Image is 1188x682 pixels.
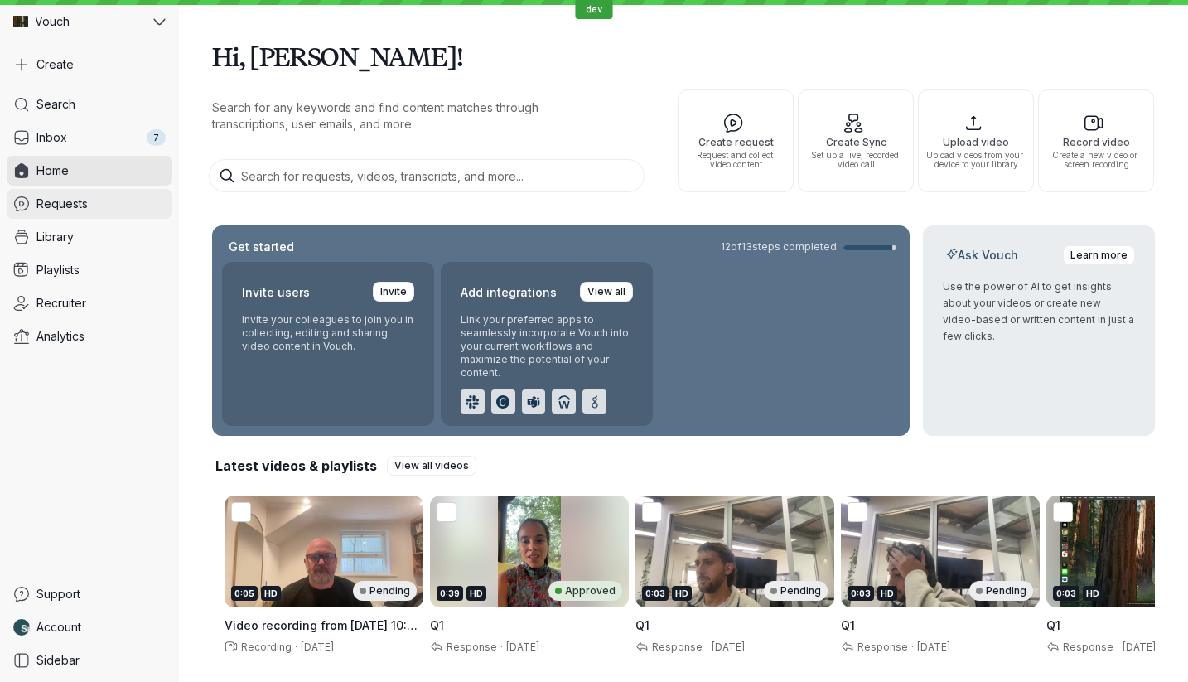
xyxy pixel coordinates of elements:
[36,56,74,73] span: Create
[1123,641,1156,653] span: [DATE]
[841,618,855,632] span: Q1
[373,282,414,302] a: Invite
[7,189,172,219] a: Requests
[443,641,497,653] span: Response
[7,579,172,609] a: Support
[36,586,80,602] span: Support
[36,129,67,146] span: Inbox
[7,646,172,675] a: Sidebar
[215,457,377,475] h2: Latest videos & playlists
[908,641,917,654] span: ·
[437,586,463,601] div: 0:39
[685,137,786,148] span: Create request
[36,619,81,636] span: Account
[548,581,622,601] div: Approved
[805,137,906,148] span: Create Sync
[13,619,30,636] img: Nathan Weinstock avatar
[36,652,80,669] span: Sidebar
[848,586,874,601] div: 0:03
[918,89,1034,192] button: Upload videoUpload videos from your device to your library
[36,196,88,212] span: Requests
[7,255,172,285] a: Playlists
[1038,89,1154,192] button: Record videoCreate a new video or screen recording
[209,159,645,192] input: Search for requests, videos, transcripts, and more...
[394,457,469,474] span: View all videos
[587,283,625,300] span: View all
[35,13,70,30] span: Vouch
[642,586,669,601] div: 0:03
[7,123,172,152] a: Inbox7
[147,129,166,146] div: 7
[13,14,28,29] img: Vouch avatar
[1046,151,1147,169] span: Create a new video or screen recording
[301,641,334,653] span: [DATE]
[764,581,828,601] div: Pending
[712,641,745,653] span: [DATE]
[466,586,486,601] div: HD
[703,641,712,654] span: ·
[353,581,417,601] div: Pending
[854,641,908,653] span: Response
[7,222,172,252] a: Library
[943,278,1136,345] p: Use the power of AI to get insights about your videos or create new video-based or written conten...
[242,282,310,303] h2: Invite users
[36,295,86,312] span: Recruiter
[580,282,633,302] a: View all
[969,581,1033,601] div: Pending
[7,7,150,36] div: Vouch
[7,156,172,186] a: Home
[36,229,74,245] span: Library
[7,612,172,642] a: Nathan Weinstock avatarAccount
[672,586,692,601] div: HD
[1046,618,1060,632] span: Q1
[461,313,633,380] p: Link your preferred apps to seamlessly incorporate Vouch into your current workflows and maximize...
[1083,586,1103,601] div: HD
[678,89,794,192] button: Create requestRequest and collect video content
[721,240,896,254] a: 12of13steps completed
[649,641,703,653] span: Response
[238,641,292,653] span: Recording
[1046,137,1147,148] span: Record video
[925,151,1026,169] span: Upload videos from your device to your library
[380,283,407,300] span: Invite
[387,456,476,476] a: View all videos
[1070,247,1128,264] span: Learn more
[36,328,85,345] span: Analytics
[430,618,444,632] span: Q1
[212,33,1155,80] h1: Hi, [PERSON_NAME]!
[36,162,69,179] span: Home
[798,89,914,192] button: Create SyncSet up a live, recorded video call
[36,262,80,278] span: Playlists
[461,282,557,303] h2: Add integrations
[7,7,172,36] button: Vouch avatarVouch
[635,618,650,632] span: Q1
[721,240,837,254] span: 12 of 13 steps completed
[877,586,897,601] div: HD
[225,239,297,255] h2: Get started
[212,99,610,133] p: Search for any keywords and find content matches through transcriptions, user emails, and more.
[1113,641,1123,654] span: ·
[925,137,1026,148] span: Upload video
[231,586,258,601] div: 0:05
[1060,641,1113,653] span: Response
[7,322,172,351] a: Analytics
[36,96,75,113] span: Search
[225,617,423,634] h3: Video recording from 4 September 2025 at 10:52 am
[261,586,281,601] div: HD
[292,641,301,654] span: ·
[943,247,1021,264] h2: Ask Vouch
[1053,586,1079,601] div: 0:03
[7,288,172,318] a: Recruiter
[506,641,539,653] span: [DATE]
[497,641,506,654] span: ·
[917,641,950,653] span: [DATE]
[225,618,421,649] span: Video recording from [DATE] 10:52 am
[1063,245,1135,265] a: Learn more
[7,50,172,80] button: Create
[805,151,906,169] span: Set up a live, recorded video call
[242,313,414,353] p: Invite your colleagues to join you in collecting, editing and sharing video content in Vouch.
[685,151,786,169] span: Request and collect video content
[7,89,172,119] a: Search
